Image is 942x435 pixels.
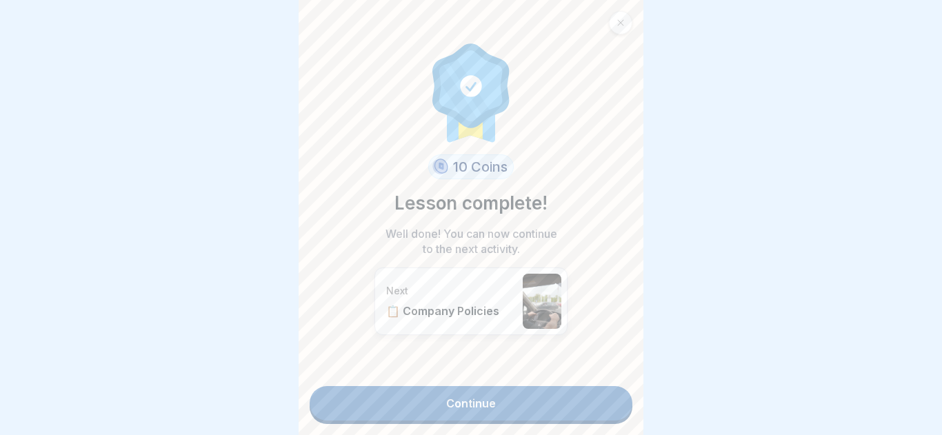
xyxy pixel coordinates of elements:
[425,40,517,143] img: completion.svg
[394,190,548,216] p: Lesson complete!
[430,156,450,177] img: coin.svg
[386,285,516,297] p: Next
[310,386,632,421] a: Continue
[428,154,514,179] div: 10 Coins
[386,304,516,318] p: 📋 Company Policies
[381,226,561,256] p: Well done! You can now continue to the next activity.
